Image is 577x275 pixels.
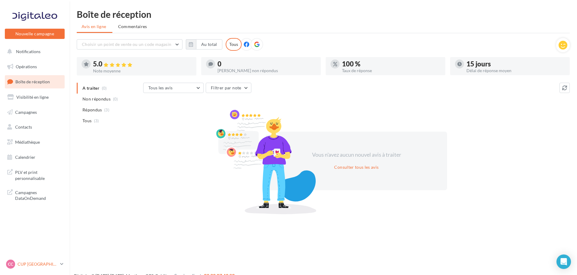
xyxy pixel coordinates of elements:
[113,97,118,101] span: (0)
[218,61,316,67] div: 0
[196,39,222,50] button: Au total
[5,29,65,39] button: Nouvelle campagne
[466,61,565,67] div: 15 jours
[94,118,99,123] span: (3)
[77,10,570,19] div: Boîte de réception
[4,60,66,73] a: Opérations
[206,83,251,93] button: Filtrer par note
[16,49,40,54] span: Notifications
[104,107,109,112] span: (3)
[342,69,440,73] div: Taux de réponse
[332,164,381,171] button: Consulter tous les avis
[5,258,65,270] a: CC CUP [GEOGRAPHIC_DATA]
[186,39,222,50] button: Au total
[148,85,173,90] span: Tous les avis
[8,261,13,267] span: CC
[82,107,102,113] span: Répondus
[466,69,565,73] div: Délai de réponse moyen
[4,121,66,133] a: Contacts
[4,45,63,58] button: Notifications
[82,42,171,47] span: Choisir un point de vente ou un code magasin
[118,24,147,29] span: Commentaires
[82,96,111,102] span: Non répondus
[218,69,316,73] div: [PERSON_NAME] non répondus
[4,91,66,104] a: Visibilité en ligne
[15,124,32,130] span: Contacts
[93,61,192,68] div: 5.0
[143,83,204,93] button: Tous les avis
[16,64,37,69] span: Opérations
[556,254,571,269] div: Open Intercom Messenger
[4,186,66,204] a: Campagnes DataOnDemand
[15,188,62,201] span: Campagnes DataOnDemand
[4,75,66,88] a: Boîte de réception
[77,39,182,50] button: Choisir un point de vente ou un code magasin
[226,38,242,51] div: Tous
[15,168,62,181] span: PLV et print personnalisable
[16,94,49,100] span: Visibilité en ligne
[4,151,66,164] a: Calendrier
[15,155,35,160] span: Calendrier
[18,261,58,267] p: CUP [GEOGRAPHIC_DATA]
[4,136,66,149] a: Médiathèque
[15,109,37,114] span: Campagnes
[15,139,40,145] span: Médiathèque
[4,106,66,119] a: Campagnes
[305,151,408,159] div: Vous n'avez aucun nouvel avis à traiter
[15,79,50,84] span: Boîte de réception
[342,61,440,67] div: 100 %
[93,69,192,73] div: Note moyenne
[4,166,66,184] a: PLV et print personnalisable
[82,118,92,124] span: Tous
